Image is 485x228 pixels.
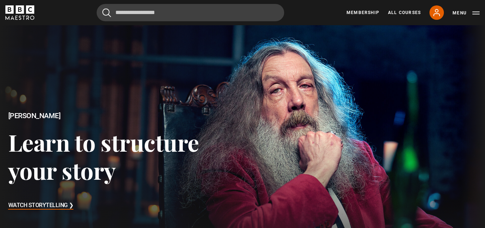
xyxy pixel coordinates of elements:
svg: BBC Maestro [5,5,34,20]
button: Submit the search query [102,8,111,17]
a: All Courses [388,9,421,16]
button: Toggle navigation [453,9,480,17]
h2: [PERSON_NAME] [8,112,243,120]
h3: Watch Storytelling ❯ [8,200,74,211]
a: Membership [347,9,379,16]
h3: Learn to structure your story [8,128,243,184]
input: Search [97,4,284,21]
